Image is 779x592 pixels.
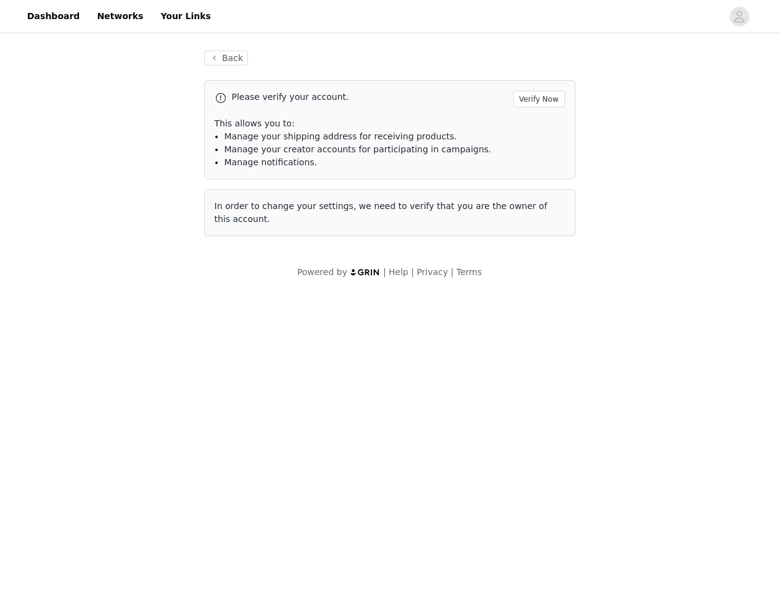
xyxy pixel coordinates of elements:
[89,2,150,30] a: Networks
[204,51,249,65] button: Back
[297,267,347,277] span: Powered by
[225,144,492,154] span: Manage your creator accounts for participating in campaigns.
[225,131,457,141] span: Manage your shipping address for receiving products.
[20,2,87,30] a: Dashboard
[451,267,454,277] span: |
[389,267,408,277] a: Help
[733,7,745,27] div: avatar
[350,268,381,276] img: logo
[411,267,414,277] span: |
[417,267,448,277] a: Privacy
[215,117,565,130] p: This allows you to:
[215,201,548,224] span: In order to change your settings, we need to verify that you are the owner of this account.
[513,91,565,107] button: Verify Now
[225,157,318,167] span: Manage notifications.
[456,267,482,277] a: Terms
[383,267,386,277] span: |
[153,2,218,30] a: Your Links
[232,91,508,104] p: Please verify your account.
